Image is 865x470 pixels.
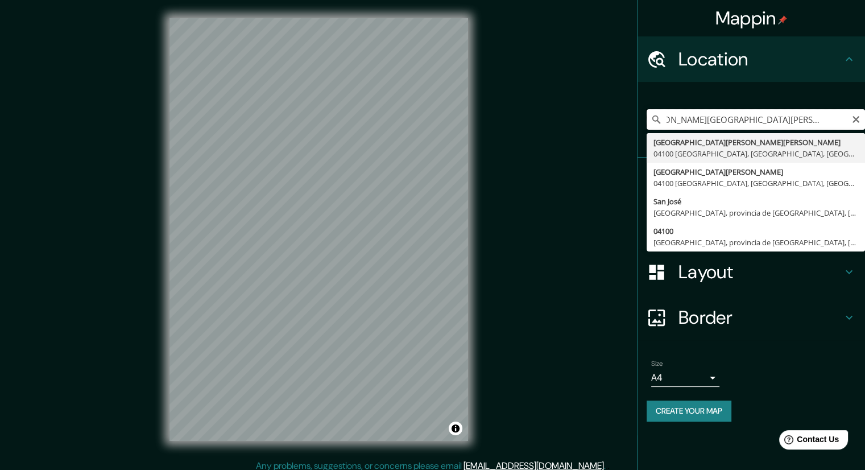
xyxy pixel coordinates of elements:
[651,369,719,387] div: A4
[653,237,858,248] div: [GEOGRAPHIC_DATA], provincia de [GEOGRAPHIC_DATA], [GEOGRAPHIC_DATA]
[678,261,842,283] h4: Layout
[653,196,858,207] div: San José
[653,178,858,189] div: 04100 [GEOGRAPHIC_DATA], [GEOGRAPHIC_DATA], [GEOGRAPHIC_DATA]
[638,204,865,249] div: Style
[678,306,842,329] h4: Border
[653,225,858,237] div: 04100
[638,295,865,340] div: Border
[169,18,468,441] canvas: Map
[653,207,858,218] div: [GEOGRAPHIC_DATA], provincia de [GEOGRAPHIC_DATA], [GEOGRAPHIC_DATA]
[651,359,663,369] label: Size
[638,249,865,295] div: Layout
[647,401,731,422] button: Create your map
[653,137,858,148] div: [GEOGRAPHIC_DATA][PERSON_NAME][PERSON_NAME]
[638,36,865,82] div: Location
[764,426,852,457] iframe: Help widget launcher
[638,158,865,204] div: Pins
[851,113,860,124] button: Clear
[778,15,787,24] img: pin-icon.png
[715,7,788,30] h4: Mappin
[647,109,865,130] input: Pick your city or area
[678,48,842,71] h4: Location
[653,148,858,159] div: 04100 [GEOGRAPHIC_DATA], [GEOGRAPHIC_DATA], [GEOGRAPHIC_DATA]
[653,166,858,178] div: [GEOGRAPHIC_DATA][PERSON_NAME]
[449,422,462,435] button: Toggle attribution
